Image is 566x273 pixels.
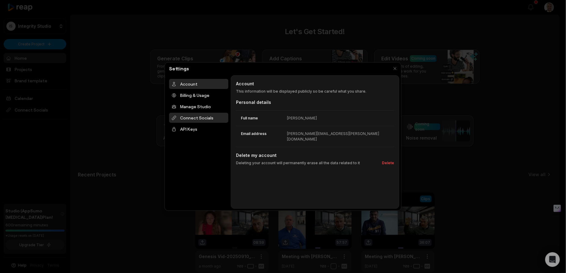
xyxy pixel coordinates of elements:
h2: Account [236,80,394,87]
div: Billing & Usage [169,90,228,100]
p: Deleting your account will permanently erase all the data related to it [236,160,360,166]
div: [PERSON_NAME][EMAIL_ADDRESS][PERSON_NAME][DOMAIN_NAME] [287,131,394,142]
dt: Full name [236,115,287,121]
div: Manage Studio [169,101,228,112]
div: Personal details [236,99,394,105]
h2: Delete my account [236,152,394,158]
div: [PERSON_NAME] [287,115,317,121]
button: Delete [379,160,394,166]
div: Connect Socials [169,113,228,123]
div: Account [169,79,228,89]
dt: Email address [236,131,287,142]
div: API Keys [169,124,228,134]
h2: Settings [167,65,191,72]
p: This information will be displayed publicly so be careful what you share. [236,89,394,94]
